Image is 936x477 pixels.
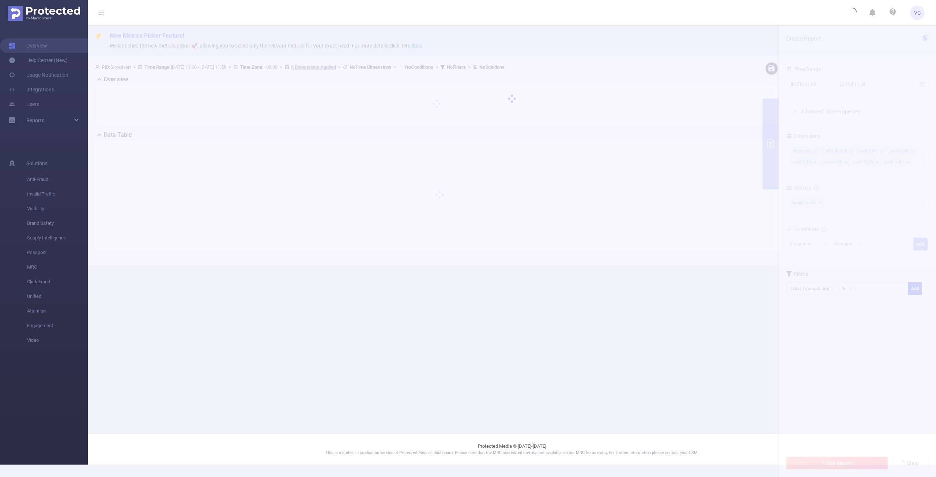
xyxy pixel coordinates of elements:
[106,450,918,456] p: This is a stable, in production version of Protected Media's dashboard. Please note that the MRC ...
[88,434,936,465] footer: Protected Media © [DATE]-[DATE]
[848,8,857,18] i: icon: loading
[26,117,44,123] span: Reports
[27,260,88,275] span: MRC
[9,38,47,53] a: Overview
[27,275,88,289] span: Click Fraud
[9,53,68,68] a: Help Center (New)
[27,318,88,333] span: Engagement
[27,304,88,318] span: Attention
[27,172,88,187] span: Anti-Fraud
[27,289,88,304] span: Unified
[8,6,80,21] img: Protected Media
[26,156,48,171] span: Solutions
[27,333,88,348] span: Video
[27,245,88,260] span: Passport
[9,68,68,82] a: Usage Notification
[27,201,88,216] span: Visibility
[914,5,921,20] span: VG
[9,82,54,97] a: Integrations
[26,113,44,128] a: Reports
[27,231,88,245] span: Supply Intelligence
[27,187,88,201] span: Invalid Traffic
[9,97,39,111] a: Users
[27,216,88,231] span: Brand Safety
